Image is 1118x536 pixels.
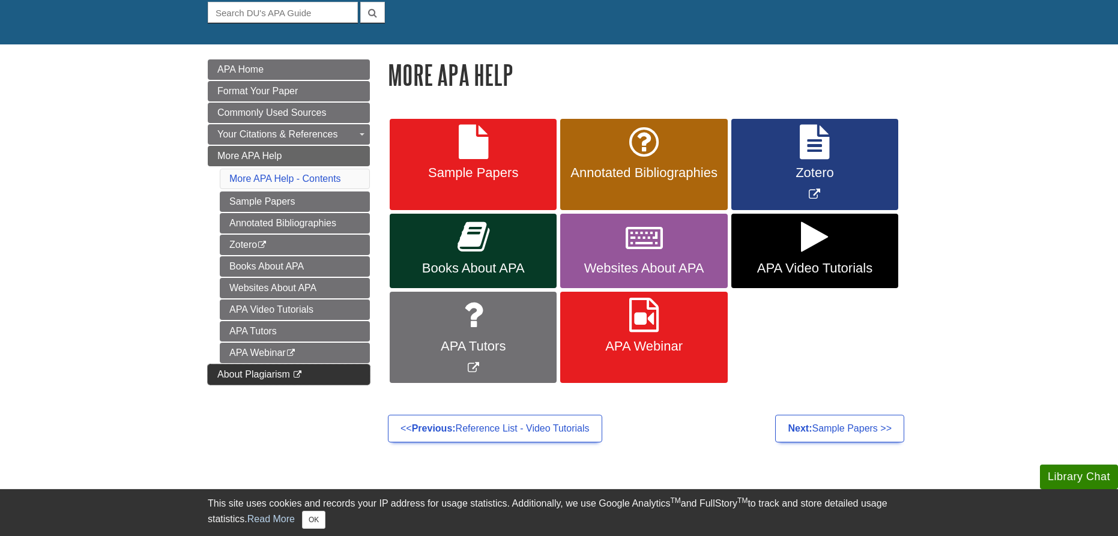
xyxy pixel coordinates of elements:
[217,151,282,161] span: More APA Help
[670,496,680,505] sup: TM
[220,235,370,255] a: Zotero
[208,2,358,23] input: Search DU's APA Guide
[1040,465,1118,489] button: Library Chat
[302,511,325,529] button: Close
[775,415,904,442] a: Next:Sample Papers >>
[208,124,370,145] a: Your Citations & References
[220,256,370,277] a: Books About APA
[560,292,727,384] a: APA Webinar
[208,364,370,385] a: About Plagiarism
[208,146,370,166] a: More APA Help
[217,129,337,139] span: Your Citations & References
[208,81,370,101] a: Format Your Paper
[229,173,341,184] a: More APA Help - Contents
[412,423,456,433] strong: Previous:
[220,278,370,298] a: Websites About APA
[560,119,727,211] a: Annotated Bibliographies
[390,214,557,288] a: Books About APA
[737,496,748,505] sup: TM
[390,119,557,211] a: Sample Papers
[740,260,889,276] span: APA Video Tutorials
[220,343,370,363] a: APA Webinar
[569,339,718,354] span: APA Webinar
[731,119,898,211] a: Link opens in new window
[740,165,889,181] span: Zotero
[569,165,718,181] span: Annotated Bibliographies
[390,292,557,384] a: Link opens in new window
[208,496,910,529] div: This site uses cookies and records your IP address for usage statistics. Additionally, we use Goo...
[208,59,370,385] div: Guide Page Menu
[220,300,370,320] a: APA Video Tutorials
[399,260,548,276] span: Books About APA
[286,349,296,357] i: This link opens in a new window
[788,423,812,433] strong: Next:
[208,103,370,123] a: Commonly Used Sources
[220,321,370,342] a: APA Tutors
[388,59,910,90] h1: More APA Help
[220,213,370,233] a: Annotated Bibliographies
[208,59,370,80] a: APA Home
[217,86,298,96] span: Format Your Paper
[731,214,898,288] a: APA Video Tutorials
[560,214,727,288] a: Websites About APA
[257,241,267,249] i: This link opens in a new window
[399,165,548,181] span: Sample Papers
[247,514,295,524] a: Read More
[388,415,602,442] a: <<Previous:Reference List - Video Tutorials
[399,339,548,354] span: APA Tutors
[569,260,718,276] span: Websites About APA
[292,371,303,379] i: This link opens in a new window
[217,64,264,74] span: APA Home
[220,191,370,212] a: Sample Papers
[217,107,326,118] span: Commonly Used Sources
[217,369,290,379] span: About Plagiarism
